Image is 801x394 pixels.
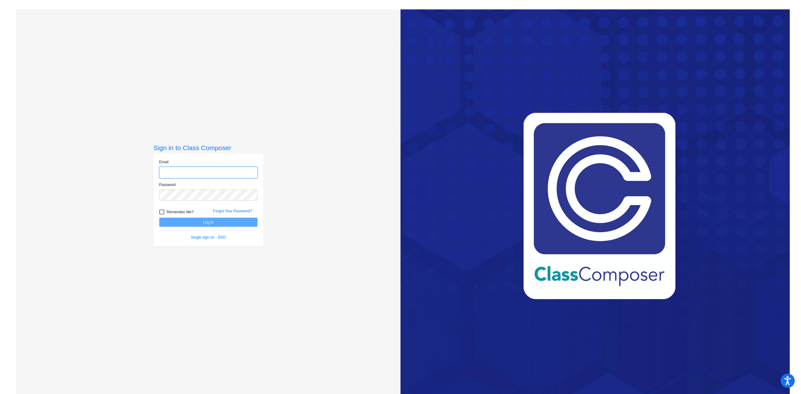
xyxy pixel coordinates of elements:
[213,209,252,213] a: Forgot Your Password?
[154,144,263,152] h3: Sign in to Class Composer
[167,208,194,216] span: Remember Me?
[159,159,169,165] label: Email
[159,182,176,188] label: Password
[159,218,258,227] button: Log In
[191,235,226,240] a: Single sign on - SSO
